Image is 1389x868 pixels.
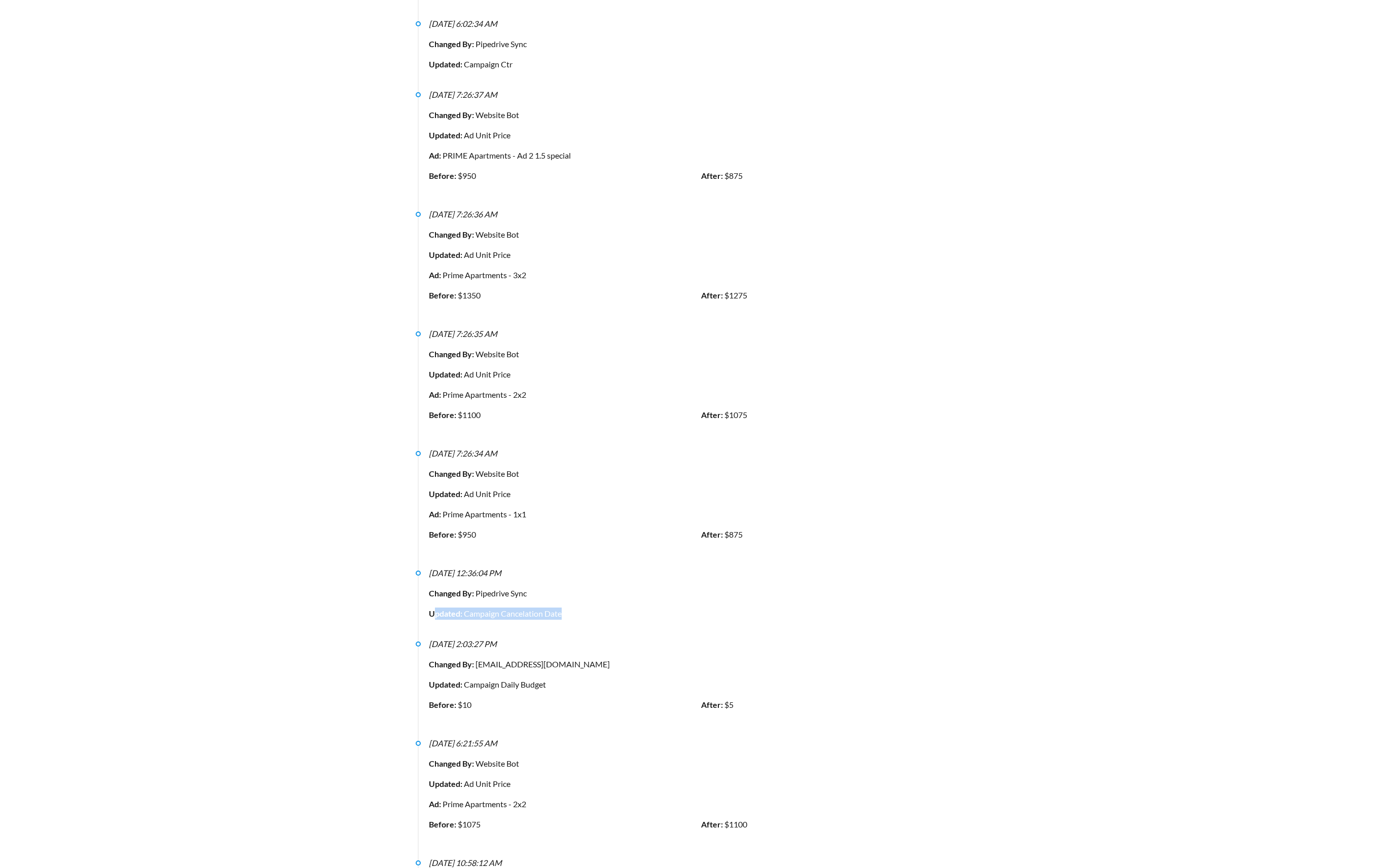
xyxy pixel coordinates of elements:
[429,448,497,458] i: [DATE] 7:26:34 AM
[429,409,701,421] div: $1100
[429,639,497,649] i: [DATE] 2:03:27 PM
[429,658,973,670] div: [EMAIL_ADDRESS][DOMAIN_NAME]
[701,409,973,421] div: $1075
[429,779,464,788] strong: Updated:
[429,348,973,360] div: Website Bot
[701,410,724,420] strong: After:
[429,659,476,669] strong: Changed By:
[701,290,724,300] strong: After:
[429,609,464,618] strong: Updated:
[429,19,497,28] i: [DATE] 6:02:34 AM
[429,489,464,499] strong: Updated:
[429,150,443,160] strong: Ad:
[443,509,526,519] a: Prime Apartments - 1x1
[429,758,973,770] div: Website Bot
[701,699,973,711] div: $5
[429,90,497,99] i: [DATE] 7:26:37 AM
[429,250,464,259] strong: Updated:
[429,349,476,359] strong: Changed By:
[429,468,973,480] div: Website Bot
[429,38,973,50] div: Pipedrive Sync
[429,680,464,689] strong: Updated:
[429,58,973,70] div: Campaign Ctr
[429,738,497,748] i: [DATE] 6:21:55 AM
[429,587,973,599] div: Pipedrive Sync
[429,270,443,280] strong: Ad:
[429,699,701,711] div: $10
[443,390,526,399] a: Prime Apartments - 2x2
[429,230,476,239] strong: Changed By:
[429,249,973,261] div: Ad Unit Price
[429,229,973,241] div: Website Bot
[701,171,724,180] strong: After:
[429,109,973,121] div: Website Bot
[443,799,526,809] a: Prime Apartments - 2x2
[443,150,571,160] a: PRIME Apartments - Ad 2 1.5 special
[429,369,464,379] strong: Updated:
[701,289,973,301] div: $1275
[429,588,476,598] strong: Changed By:
[443,270,526,280] a: Prime Apartments - 3x2
[429,171,458,180] strong: Before:
[429,59,464,69] strong: Updated:
[701,700,724,709] strong: After:
[701,529,973,541] div: $875
[429,530,458,539] strong: Before:
[429,410,458,420] strong: Before:
[429,289,701,301] div: $1350
[429,608,973,620] div: Campaign Cancelation Date
[429,329,497,338] i: [DATE] 7:26:35 AM
[429,700,458,709] strong: Before:
[701,530,724,539] strong: After:
[429,818,701,831] div: $1075
[429,568,501,578] i: [DATE] 12:36:04 PM
[429,488,973,500] div: Ad Unit Price
[429,130,464,140] strong: Updated:
[429,799,443,809] strong: Ad:
[429,858,502,867] i: [DATE] 10:58:12 AM
[701,818,973,831] div: $1100
[429,110,476,120] strong: Changed By:
[429,129,973,141] div: Ad Unit Price
[701,819,724,829] strong: After:
[429,678,973,691] div: Campaign Daily Budget
[429,368,973,381] div: Ad Unit Price
[429,759,476,768] strong: Changed By:
[429,39,476,49] strong: Changed By:
[429,390,443,399] strong: Ad:
[429,819,458,829] strong: Before:
[429,509,443,519] strong: Ad:
[429,170,701,182] div: $950
[701,170,973,182] div: $875
[429,529,701,541] div: $950
[429,290,458,300] strong: Before:
[429,469,476,478] strong: Changed By:
[429,778,973,790] div: Ad Unit Price
[429,209,497,219] i: [DATE] 7:26:36 AM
